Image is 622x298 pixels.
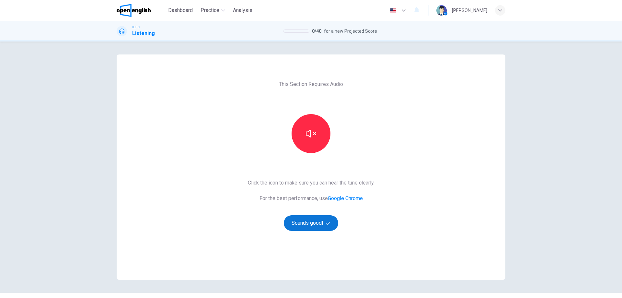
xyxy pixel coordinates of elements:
button: Analysis [230,5,255,16]
button: Practice [198,5,228,16]
button: Sounds good! [284,215,338,231]
button: Dashboard [166,5,195,16]
span: Practice [201,6,219,14]
span: Dashboard [168,6,193,14]
a: Google Chrome [328,195,363,201]
img: Profile picture [436,5,447,16]
span: for a new Projected Score [324,27,377,35]
img: OpenEnglish logo [117,4,151,17]
span: 0 / 40 [312,27,321,35]
div: [PERSON_NAME] [452,6,487,14]
span: This Section Requires Audio [279,80,343,88]
span: IELTS [132,25,140,30]
h1: Listening [132,30,155,37]
span: For the best performance, use [248,195,374,202]
span: Click the icon to make sure you can hear the tune clearly. [248,179,374,187]
a: OpenEnglish logo [117,4,166,17]
img: en [389,8,397,13]
span: Analysis [233,6,252,14]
